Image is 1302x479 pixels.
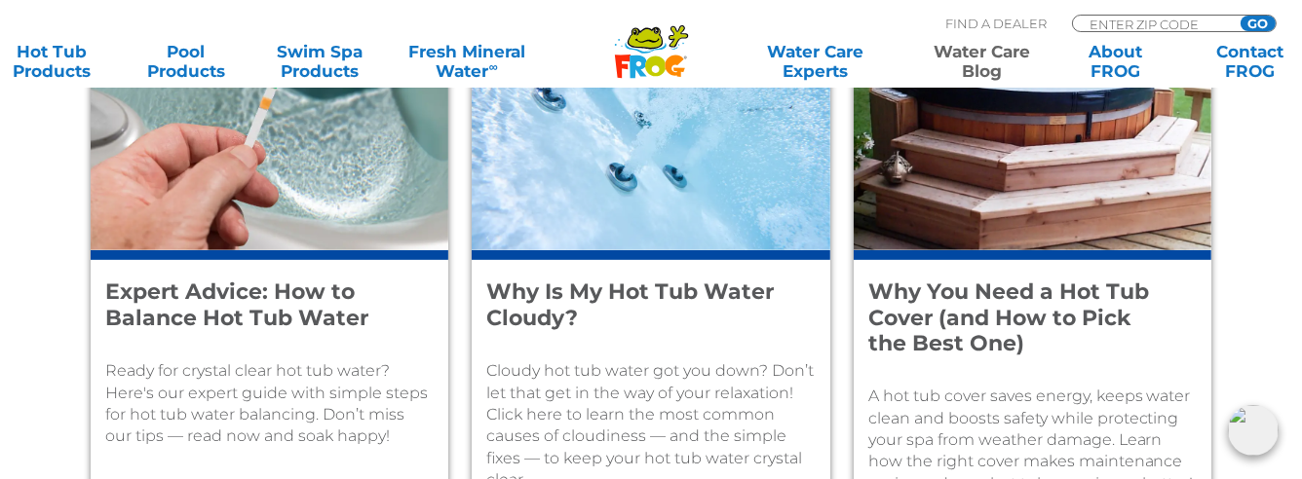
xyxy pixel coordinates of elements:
img: A female's hand dips a test strip into a hot tub. [91,1,448,250]
a: ContactFROG [1198,42,1302,81]
a: AboutFROG [1064,42,1168,81]
h4: Why Is My Hot Tub Water Cloudy? [486,279,788,331]
p: Find A Dealer [945,15,1047,32]
img: A hot tub cover fits snugly on an outdoor wooden hot tub [854,1,1211,250]
input: GO [1241,16,1276,31]
p: Ready for crystal clear hot tub water? Here's our expert guide with simple steps for hot tub wate... [105,360,434,448]
h4: Why You Need a Hot Tub Cover (and How to Pick the Best One) [868,279,1170,356]
a: Water CareBlog [930,42,1034,81]
a: Swim SpaProducts [268,42,372,81]
a: Fresh MineralWater∞ [402,42,532,81]
sup: ∞ [488,59,497,74]
img: openIcon [1228,405,1279,456]
a: PoolProducts [134,42,238,81]
input: Zip Code Form [1088,16,1219,32]
h4: Expert Advice: How to Balance Hot Tub Water [105,279,407,331]
img: Underwater shot of hot tub jets. The water is slightly cloudy. [472,1,829,250]
a: Water CareExperts [731,42,900,81]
